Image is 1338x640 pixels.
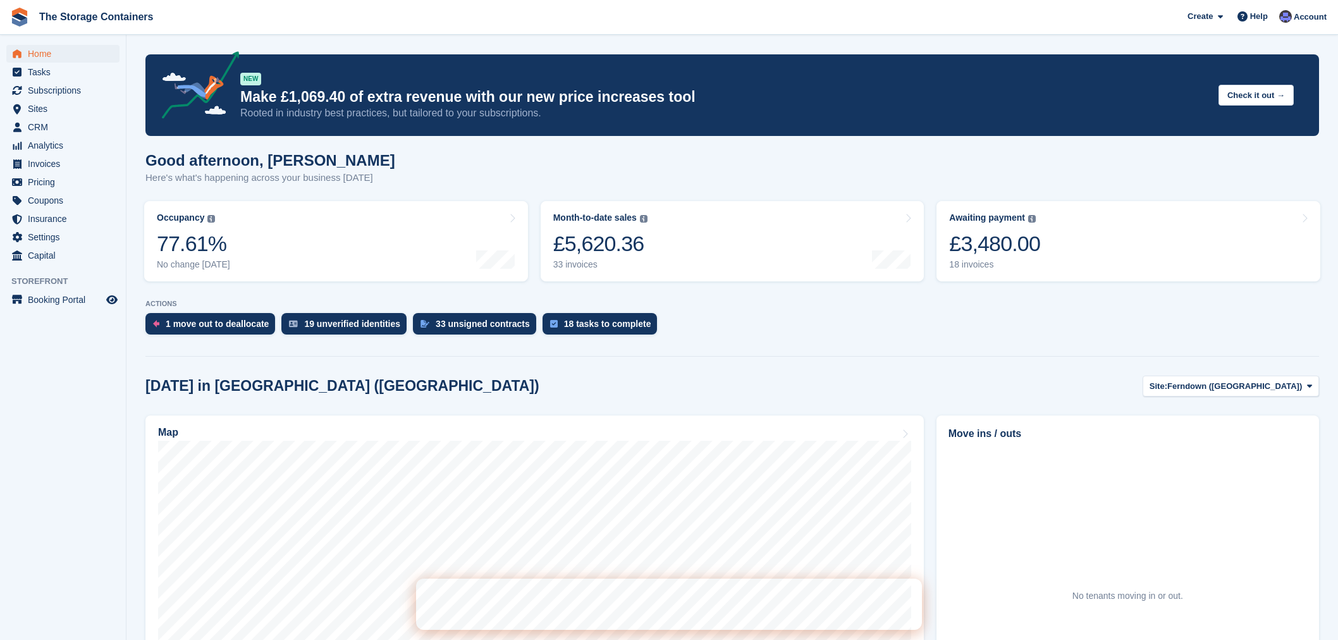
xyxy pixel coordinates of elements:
span: Analytics [28,137,104,154]
a: menu [6,100,120,118]
span: Help [1250,10,1268,23]
img: verify_identity-adf6edd0f0f0b5bbfe63781bf79b02c33cf7c696d77639b501bdc392416b5a36.svg [289,320,298,328]
a: menu [6,291,120,309]
div: 18 invoices [949,259,1040,270]
span: Site: [1150,380,1167,393]
div: Awaiting payment [949,212,1025,223]
div: £3,480.00 [949,231,1040,257]
img: icon-info-grey-7440780725fd019a000dd9b08b2336e03edf1995a4989e88bcd33f0948082b44.svg [207,215,215,223]
h1: Good afternoon, [PERSON_NAME] [145,152,395,169]
span: Invoices [28,155,104,173]
a: menu [6,210,120,228]
span: CRM [28,118,104,136]
span: Capital [28,247,104,264]
iframe: Intercom live chat banner [416,579,922,630]
a: Month-to-date sales £5,620.36 33 invoices [541,201,924,281]
a: 18 tasks to complete [543,313,664,341]
div: Occupancy [157,212,204,223]
p: Rooted in industry best practices, but tailored to your subscriptions. [240,106,1208,120]
div: 19 unverified identities [304,319,400,329]
a: Occupancy 77.61% No change [DATE] [144,201,528,281]
a: 1 move out to deallocate [145,313,281,341]
button: Check it out → [1218,85,1294,106]
span: Tasks [28,63,104,81]
span: Sites [28,100,104,118]
a: menu [6,155,120,173]
a: menu [6,228,120,246]
span: Ferndown ([GEOGRAPHIC_DATA]) [1167,380,1302,393]
a: menu [6,82,120,99]
div: NEW [240,73,261,85]
p: ACTIONS [145,300,1319,308]
span: Booking Portal [28,291,104,309]
p: Make £1,069.40 of extra revenue with our new price increases tool [240,88,1208,106]
a: 33 unsigned contracts [413,313,543,341]
div: 18 tasks to complete [564,319,651,329]
a: menu [6,192,120,209]
div: 1 move out to deallocate [166,319,269,329]
a: menu [6,45,120,63]
h2: Move ins / outs [948,426,1307,441]
span: Settings [28,228,104,246]
a: menu [6,118,120,136]
a: menu [6,137,120,154]
a: The Storage Containers [34,6,158,27]
img: icon-info-grey-7440780725fd019a000dd9b08b2336e03edf1995a4989e88bcd33f0948082b44.svg [1028,215,1036,223]
a: Awaiting payment £3,480.00 18 invoices [936,201,1320,281]
img: contract_signature_icon-13c848040528278c33f63329250d36e43548de30e8caae1d1a13099fd9432cc5.svg [420,320,429,328]
img: stora-icon-8386f47178a22dfd0bd8f6a31ec36ba5ce8667c1dd55bd0f319d3a0aa187defe.svg [10,8,29,27]
a: menu [6,63,120,81]
span: Subscriptions [28,82,104,99]
span: Create [1188,10,1213,23]
button: Site: Ferndown ([GEOGRAPHIC_DATA]) [1143,376,1319,397]
a: menu [6,173,120,191]
img: move_outs_to_deallocate_icon-f764333ba52eb49d3ac5e1228854f67142a1ed5810a6f6cc68b1a99e826820c5.svg [153,320,159,328]
span: Pricing [28,173,104,191]
a: 19 unverified identities [281,313,413,341]
div: 77.61% [157,231,230,257]
span: Home [28,45,104,63]
h2: [DATE] in [GEOGRAPHIC_DATA] ([GEOGRAPHIC_DATA]) [145,378,539,395]
div: 33 unsigned contracts [436,319,530,329]
div: 33 invoices [553,259,648,270]
div: £5,620.36 [553,231,648,257]
span: Coupons [28,192,104,209]
a: menu [6,247,120,264]
img: price-adjustments-announcement-icon-8257ccfd72463d97f412b2fc003d46551f7dbcb40ab6d574587a9cd5c0d94... [151,51,240,123]
div: No tenants moving in or out. [1072,589,1183,603]
div: No change [DATE] [157,259,230,270]
a: Preview store [104,292,120,307]
img: icon-info-grey-7440780725fd019a000dd9b08b2336e03edf1995a4989e88bcd33f0948082b44.svg [640,215,648,223]
img: Dan Excell [1279,10,1292,23]
span: Insurance [28,210,104,228]
span: Account [1294,11,1327,23]
span: Storefront [11,275,126,288]
p: Here's what's happening across your business [DATE] [145,171,395,185]
h2: Map [158,427,178,438]
div: Month-to-date sales [553,212,637,223]
img: task-75834270c22a3079a89374b754ae025e5fb1db73e45f91037f5363f120a921f8.svg [550,320,558,328]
